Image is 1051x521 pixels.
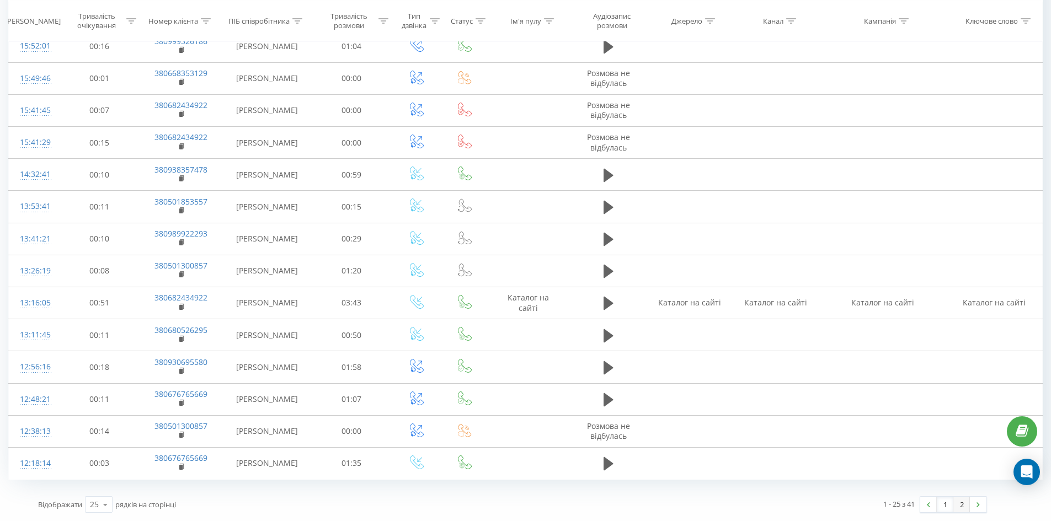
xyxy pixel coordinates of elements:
[312,319,392,351] td: 00:50
[312,191,392,223] td: 00:15
[154,325,207,335] a: 380680526295
[312,94,392,126] td: 00:00
[883,498,915,509] div: 1 - 25 з 41
[20,132,49,153] div: 15:41:29
[487,287,570,319] td: Каталог на сайті
[60,383,140,415] td: 00:11
[222,351,312,383] td: [PERSON_NAME]
[90,499,99,510] div: 25
[60,30,140,62] td: 00:16
[60,94,140,126] td: 00:07
[60,159,140,191] td: 00:10
[60,415,140,447] td: 00:14
[60,287,140,319] td: 00:51
[154,164,207,175] a: 380938357478
[580,12,644,30] div: Аудіозапис розмови
[222,415,312,447] td: [PERSON_NAME]
[60,255,140,287] td: 00:08
[154,421,207,431] a: 380501300857
[20,421,49,442] div: 12:38:13
[60,223,140,255] td: 00:10
[312,447,392,479] td: 01:35
[222,287,312,319] td: [PERSON_NAME]
[20,164,49,185] div: 14:32:41
[60,127,140,159] td: 00:15
[312,159,392,191] td: 00:59
[154,453,207,463] a: 380676765669
[946,287,1042,319] td: Каталог на сайті
[965,16,1018,25] div: Ключове слово
[154,100,207,110] a: 380682434922
[222,191,312,223] td: [PERSON_NAME]
[60,62,140,94] td: 00:01
[154,36,207,46] a: 380999326186
[38,499,82,509] span: Відображати
[312,127,392,159] td: 00:00
[1013,459,1040,485] div: Open Intercom Messenger
[154,389,207,399] a: 380676765669
[228,16,290,25] div: ПІБ співробітника
[222,255,312,287] td: [PERSON_NAME]
[154,196,207,207] a: 380501853557
[60,447,140,479] td: 00:03
[312,383,392,415] td: 01:07
[587,132,630,152] span: Розмова не відбулась
[312,223,392,255] td: 00:29
[819,287,946,319] td: Каталог на сайті
[20,356,49,378] div: 12:56:16
[20,453,49,474] div: 12:18:14
[312,351,392,383] td: 01:58
[763,16,783,25] div: Канал
[312,287,392,319] td: 03:43
[20,100,49,121] div: 15:41:45
[222,94,312,126] td: [PERSON_NAME]
[20,260,49,282] div: 13:26:19
[671,16,702,25] div: Джерело
[154,260,207,271] a: 380501300857
[60,191,140,223] td: 00:11
[20,324,49,346] div: 13:11:45
[222,223,312,255] td: [PERSON_NAME]
[222,319,312,351] td: [PERSON_NAME]
[222,159,312,191] td: [PERSON_NAME]
[60,351,140,383] td: 00:18
[312,255,392,287] td: 01:20
[20,292,49,314] div: 13:16:05
[154,68,207,78] a: 380668353129
[154,357,207,367] a: 380930695580
[222,30,312,62] td: [PERSON_NAME]
[222,447,312,479] td: [PERSON_NAME]
[222,62,312,94] td: [PERSON_NAME]
[222,127,312,159] td: [PERSON_NAME]
[733,287,819,319] td: Каталог на сайті
[115,499,176,509] span: рядків на сторінці
[148,16,198,25] div: Номер клієнта
[953,497,970,512] a: 2
[322,12,376,30] div: Тривалість розмови
[587,68,630,88] span: Розмова не відбулась
[587,100,630,120] span: Розмова не відбулась
[20,228,49,250] div: 13:41:21
[154,228,207,239] a: 380989922293
[154,292,207,303] a: 380682434922
[20,35,49,57] div: 15:52:01
[864,16,896,25] div: Кампанія
[312,415,392,447] td: 00:00
[401,12,427,30] div: Тип дзвінка
[312,62,392,94] td: 00:00
[70,12,124,30] div: Тривалість очікування
[647,287,733,319] td: Каталог на сайті
[60,319,140,351] td: 00:11
[937,497,953,512] a: 1
[20,389,49,410] div: 12:48:21
[312,30,392,62] td: 01:04
[451,16,473,25] div: Статус
[5,16,61,25] div: [PERSON_NAME]
[20,68,49,89] div: 15:49:46
[222,383,312,415] td: [PERSON_NAME]
[510,16,541,25] div: Ім'я пулу
[20,196,49,217] div: 13:53:41
[587,421,630,441] span: Розмова не відбулась
[154,132,207,142] a: 380682434922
